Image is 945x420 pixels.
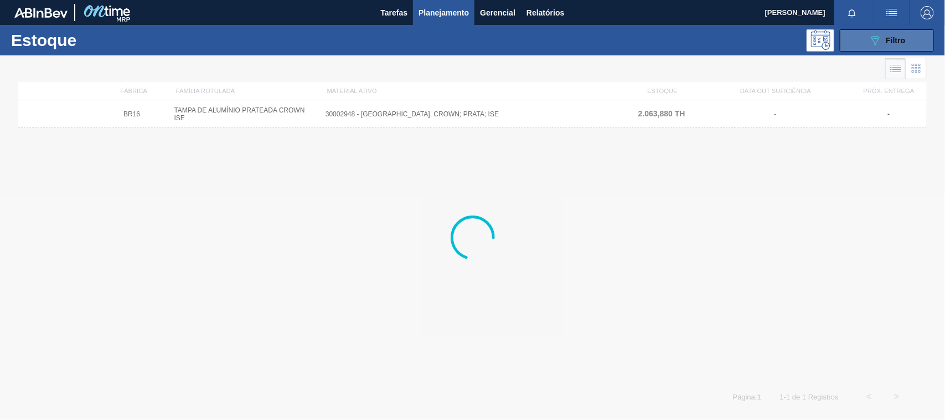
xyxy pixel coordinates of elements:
[921,6,934,19] img: Logout
[807,29,834,52] div: Pogramando: nenhum usuário selecionado
[834,5,870,21] button: Notificações
[886,36,906,45] span: Filtro
[526,6,564,19] span: Relatórios
[14,8,68,18] img: TNhmsLtSVTkK8tSr43FrP2fwEKptu5GPRR3wAAAABJRU5ErkJggg==
[380,6,407,19] span: Tarefas
[11,34,173,47] h1: Estoque
[885,6,898,19] img: userActions
[480,6,515,19] span: Gerencial
[419,6,469,19] span: Planejamento
[840,29,934,52] button: Filtro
